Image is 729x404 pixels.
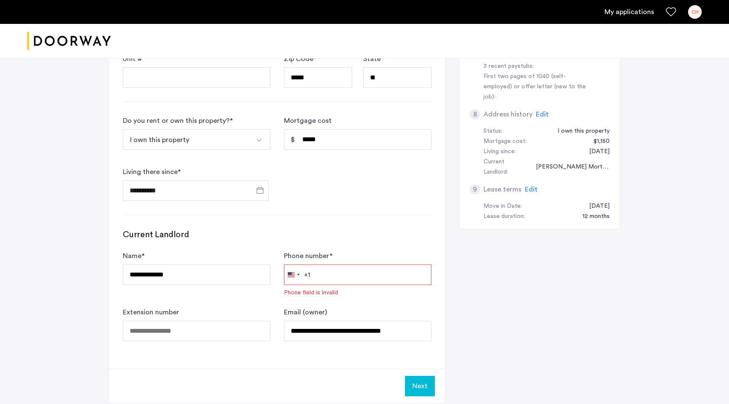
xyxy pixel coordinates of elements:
[549,126,610,137] div: I own this property
[284,251,333,261] label: Phone number *
[27,25,111,57] img: logo
[483,61,591,72] div: 3 recent paystubs:
[483,109,532,119] h5: Address history
[123,54,142,64] label: Unit #
[284,265,310,285] button: Selected country
[666,7,676,17] a: Favorites
[483,72,591,102] div: First two pages of 1040 (self-employed) or offer letter (new to the job):
[470,109,480,119] div: 8
[574,212,610,222] div: 12 months
[123,116,233,126] div: Do you rent or own this property? *
[585,137,610,147] div: $1,150
[123,129,250,150] button: Select option
[483,137,526,147] div: Mortgage cost:
[483,147,516,157] div: Living since:
[363,54,384,64] label: State *
[284,290,338,296] span: Phone field is invalid
[284,307,327,317] label: Email (owner)
[536,111,549,118] span: Edit
[123,167,181,177] label: Living there since *
[123,229,431,241] h3: Current Landlord
[581,147,610,157] div: 04/01/2003
[304,270,310,280] div: +1
[525,186,538,193] span: Edit
[256,137,263,144] img: arrow
[483,184,521,195] h5: Lease terms
[688,5,702,19] div: CH
[123,251,145,261] label: Name *
[483,201,522,212] div: Move in Date:
[27,25,111,57] a: Cazamio logo
[581,201,610,212] div: 10/01/2025
[255,185,265,195] button: Open calendar
[483,212,525,222] div: Lease duration:
[483,126,502,137] div: Status:
[284,54,316,64] label: Zip Code *
[527,162,610,172] div: Carrington Mortgage
[605,7,654,17] a: My application
[284,116,332,126] label: Mortgage cost
[405,376,435,396] button: Next
[483,157,527,177] div: Current Landlord:
[123,307,179,317] label: Extension number
[250,129,270,150] button: Select option
[470,184,480,195] div: 9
